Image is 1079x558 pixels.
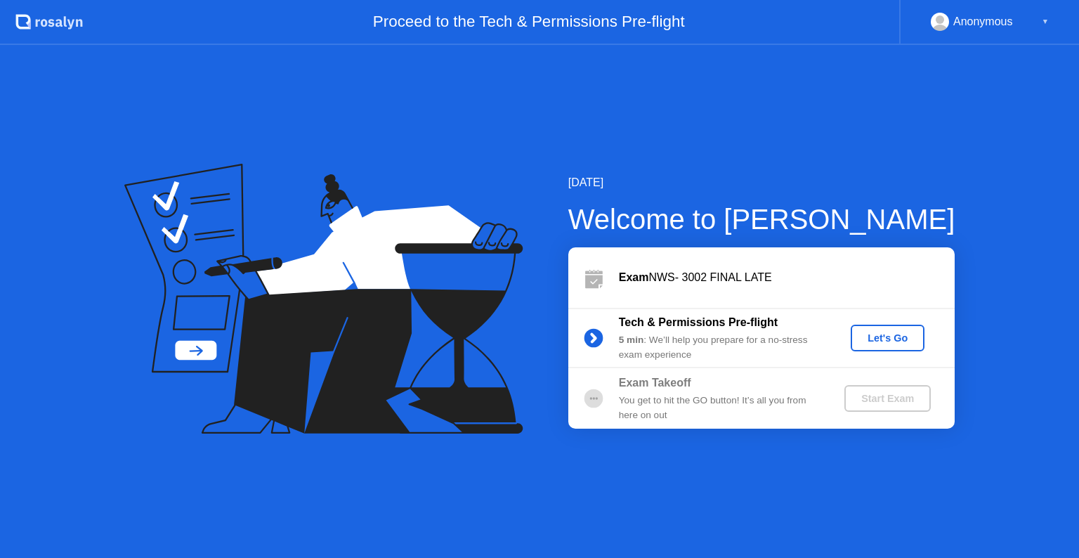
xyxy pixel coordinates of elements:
b: Exam [619,271,649,283]
button: Let's Go [851,325,924,351]
div: Welcome to [PERSON_NAME] [568,198,955,240]
div: : We’ll help you prepare for a no-stress exam experience [619,333,821,362]
div: NWS- 3002 FINAL LATE [619,269,955,286]
b: 5 min [619,335,644,345]
button: Start Exam [844,385,931,412]
div: You get to hit the GO button! It’s all you from here on out [619,394,821,422]
b: Tech & Permissions Pre-flight [619,316,778,328]
b: Exam Takeoff [619,377,691,389]
div: ▼ [1042,13,1049,31]
div: Let's Go [856,332,919,344]
div: Anonymous [953,13,1013,31]
div: [DATE] [568,174,955,191]
div: Start Exam [850,393,925,404]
